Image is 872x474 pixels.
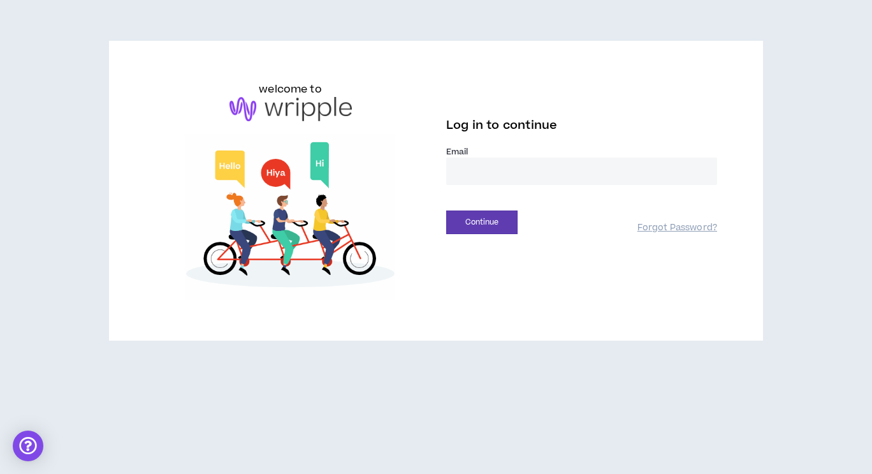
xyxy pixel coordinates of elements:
[13,431,43,461] div: Open Intercom Messenger
[446,211,518,234] button: Continue
[155,134,426,300] img: Welcome to Wripple
[229,97,352,121] img: logo-brand.png
[446,146,717,158] label: Email
[637,222,717,234] a: Forgot Password?
[446,117,557,133] span: Log in to continue
[259,82,322,97] h6: welcome to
